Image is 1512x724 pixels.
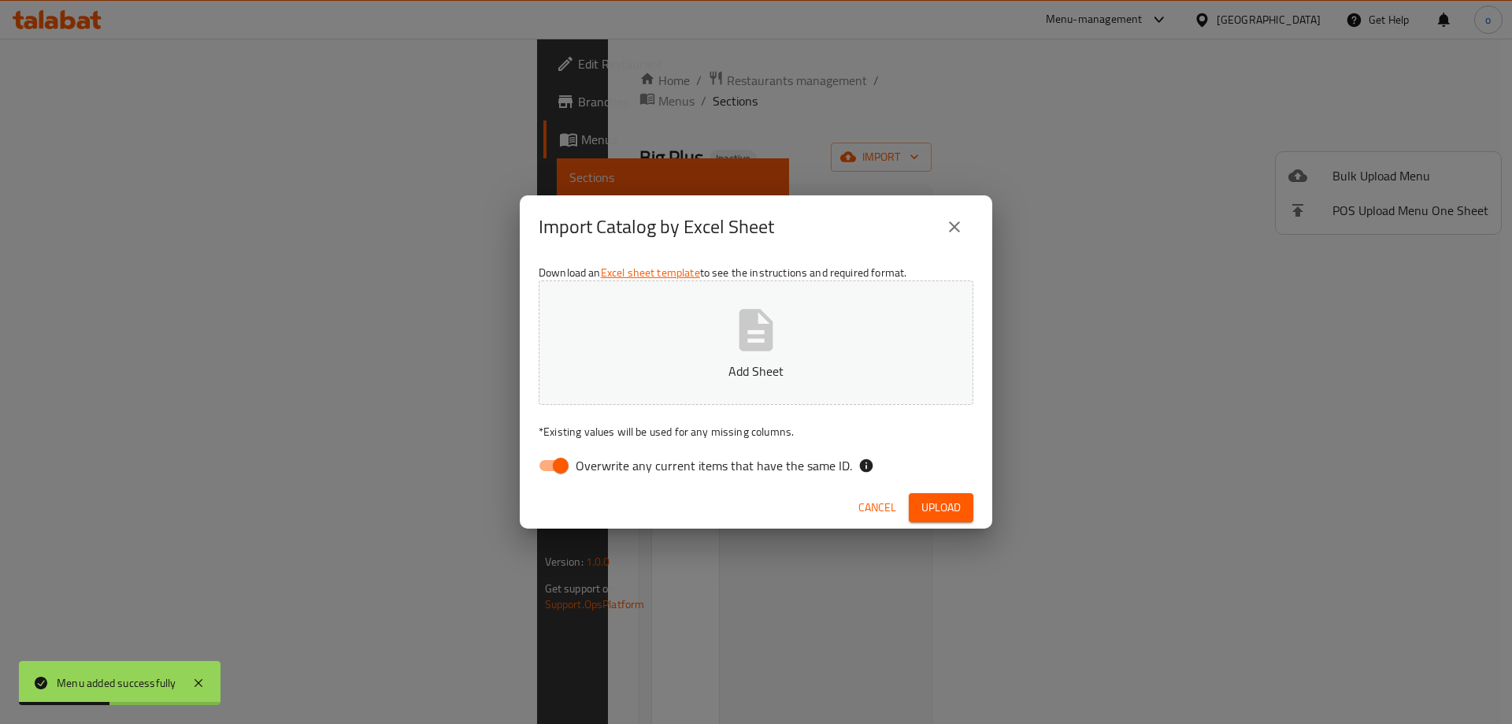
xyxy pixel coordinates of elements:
[520,258,992,487] div: Download an to see the instructions and required format.
[909,493,973,522] button: Upload
[57,674,176,692] div: Menu added successfully
[858,458,874,473] svg: If the overwrite option isn't selected, then the items that match an existing ID will be ignored ...
[921,498,961,518] span: Upload
[858,498,896,518] span: Cancel
[576,456,852,475] span: Overwrite any current items that have the same ID.
[852,493,902,522] button: Cancel
[539,214,774,239] h2: Import Catalog by Excel Sheet
[601,262,700,283] a: Excel sheet template
[539,280,973,405] button: Add Sheet
[563,362,949,381] p: Add Sheet
[936,208,973,246] button: close
[539,424,973,440] p: Existing values will be used for any missing columns.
